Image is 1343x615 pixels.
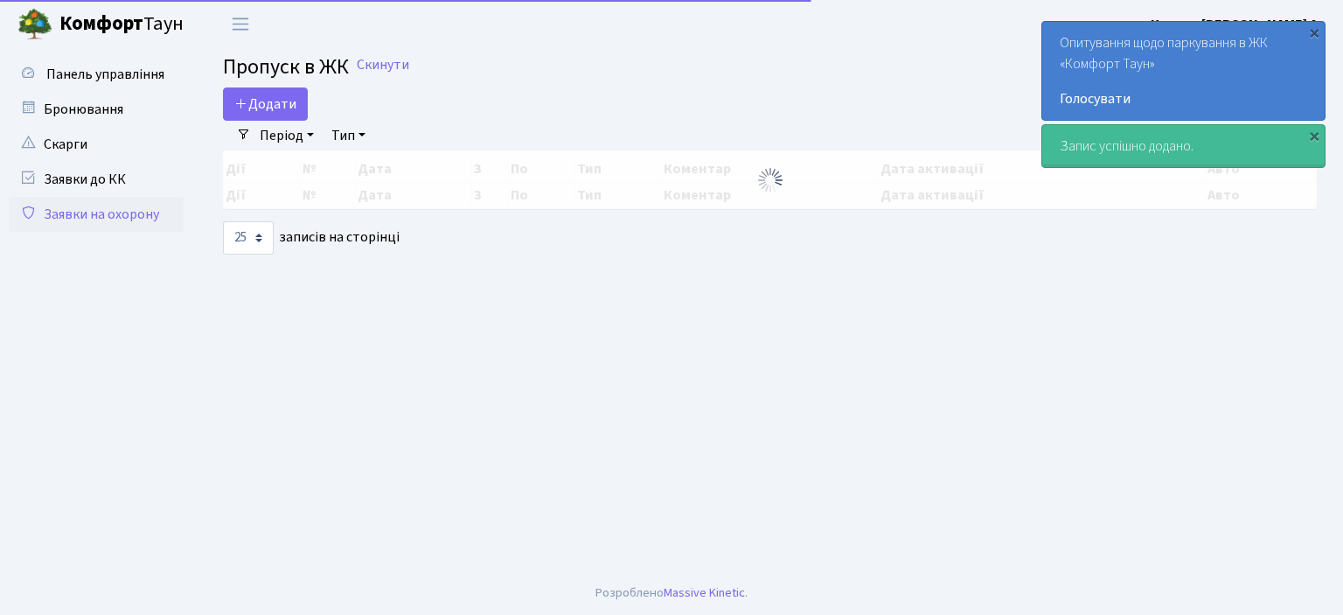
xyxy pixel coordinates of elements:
[1042,125,1325,167] div: Запис успішно додано.
[1151,15,1322,34] b: Цитрус [PERSON_NAME] А.
[234,94,296,114] span: Додати
[219,10,262,38] button: Переключити навігацію
[1305,24,1323,41] div: ×
[59,10,143,38] b: Комфорт
[664,584,745,602] a: Massive Kinetic
[357,57,409,73] a: Скинути
[223,221,274,255] select: записів на сторінці
[1042,22,1325,120] div: Опитування щодо паркування в ЖК «Комфорт Таун»
[17,7,52,42] img: logo.png
[9,197,184,232] a: Заявки на охорону
[223,221,400,255] label: записів на сторінці
[223,52,349,82] span: Пропуск в ЖК
[324,121,372,150] a: Тип
[9,57,184,92] a: Панель управління
[46,65,164,84] span: Панель управління
[756,166,784,194] img: Обробка...
[223,87,308,121] a: Додати
[59,10,184,39] span: Таун
[253,121,321,150] a: Період
[9,162,184,197] a: Заявки до КК
[595,584,748,603] div: Розроблено .
[1151,14,1322,35] a: Цитрус [PERSON_NAME] А.
[9,92,184,127] a: Бронювання
[9,127,184,162] a: Скарги
[1305,127,1323,144] div: ×
[1060,88,1307,109] a: Голосувати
